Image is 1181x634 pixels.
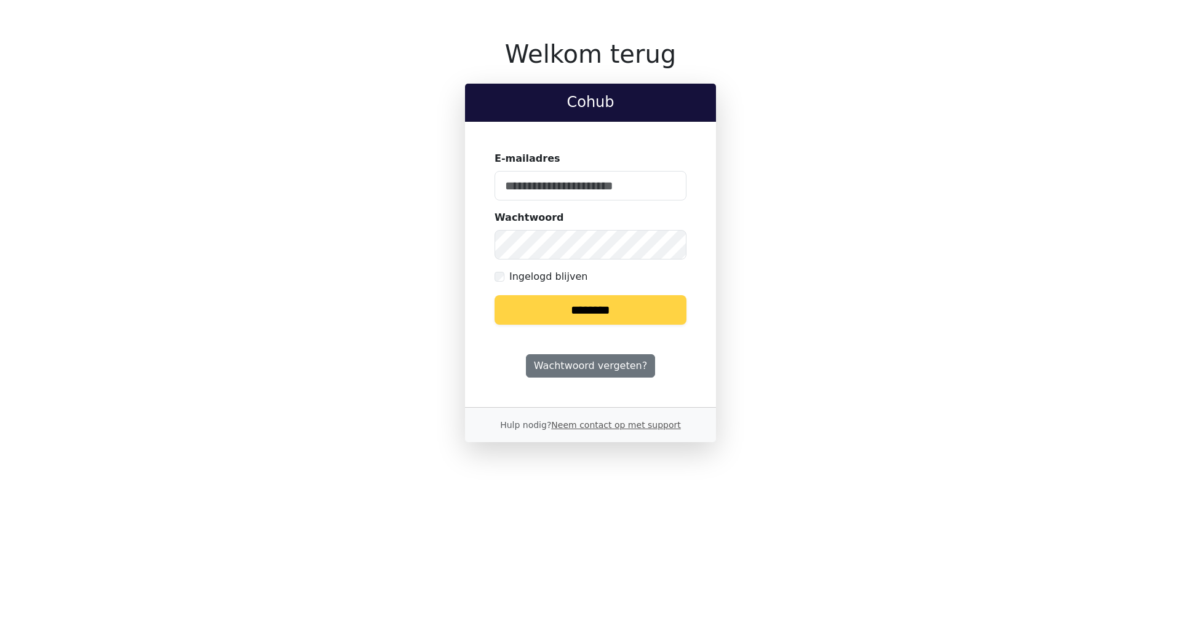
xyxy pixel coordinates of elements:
[551,420,680,430] a: Neem contact op met support
[509,269,587,284] label: Ingelogd blijven
[475,93,706,111] h2: Cohub
[495,151,560,166] label: E-mailadres
[495,210,564,225] label: Wachtwoord
[500,420,681,430] small: Hulp nodig?
[526,354,655,378] a: Wachtwoord vergeten?
[465,39,716,69] h1: Welkom terug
